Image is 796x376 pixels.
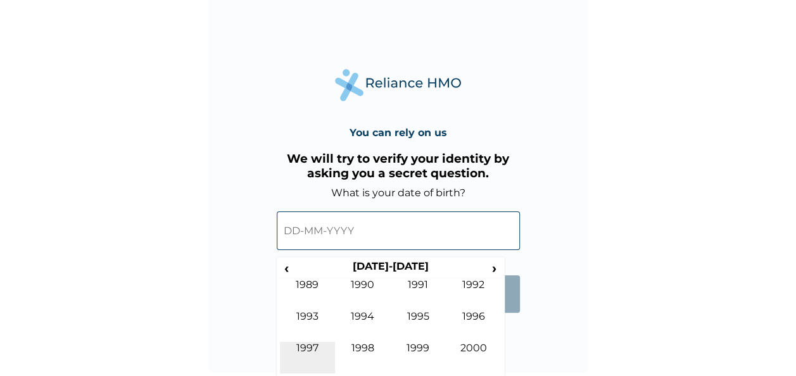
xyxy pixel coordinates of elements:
[280,260,293,276] span: ‹
[277,211,520,250] input: DD-MM-YYYY
[350,127,447,139] h4: You can rely on us
[335,310,391,342] td: 1994
[446,310,502,342] td: 1996
[488,260,502,276] span: ›
[331,187,465,199] label: What is your date of birth?
[293,260,488,278] th: [DATE]-[DATE]
[391,279,446,310] td: 1991
[446,279,502,310] td: 1992
[280,310,336,342] td: 1993
[391,310,446,342] td: 1995
[446,342,502,373] td: 2000
[280,279,336,310] td: 1989
[335,342,391,373] td: 1998
[335,69,462,101] img: Reliance Health's Logo
[335,279,391,310] td: 1990
[277,151,520,180] h3: We will try to verify your identity by asking you a secret question.
[391,342,446,373] td: 1999
[280,342,336,373] td: 1997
